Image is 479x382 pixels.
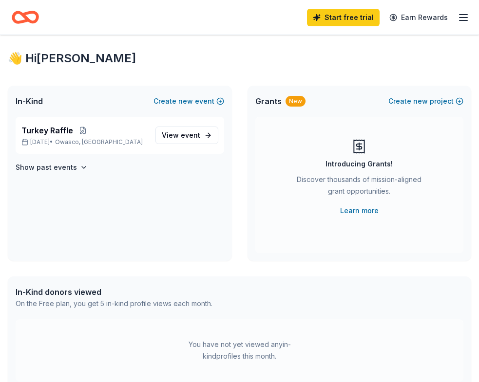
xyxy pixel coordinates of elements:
[413,95,428,107] span: new
[16,298,212,309] div: On the Free plan, you get 5 in-kind profile views each month.
[179,339,301,362] div: You have not yet viewed any in-kind profiles this month.
[153,95,224,107] button: Createnewevent
[12,6,39,29] a: Home
[16,162,77,173] h4: Show past events
[21,125,73,136] span: Turkey Raffle
[255,95,282,107] span: Grants
[8,51,471,66] div: 👋 Hi [PERSON_NAME]
[307,9,380,26] a: Start free trial
[16,162,88,173] button: Show past events
[286,96,306,107] div: New
[162,129,200,141] span: View
[16,95,43,107] span: In-Kind
[55,138,143,146] span: Owasco, [GEOGRAPHIC_DATA]
[294,174,425,201] div: Discover thousands of mission-aligned grant opportunities.
[181,131,200,139] span: event
[326,158,393,170] div: Introducing Grants!
[340,205,379,217] a: Learn more
[383,9,454,26] a: Earn Rewards
[155,127,218,144] a: View event
[21,138,148,146] p: [DATE] •
[388,95,463,107] button: Createnewproject
[16,286,212,298] div: In-Kind donors viewed
[178,95,193,107] span: new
